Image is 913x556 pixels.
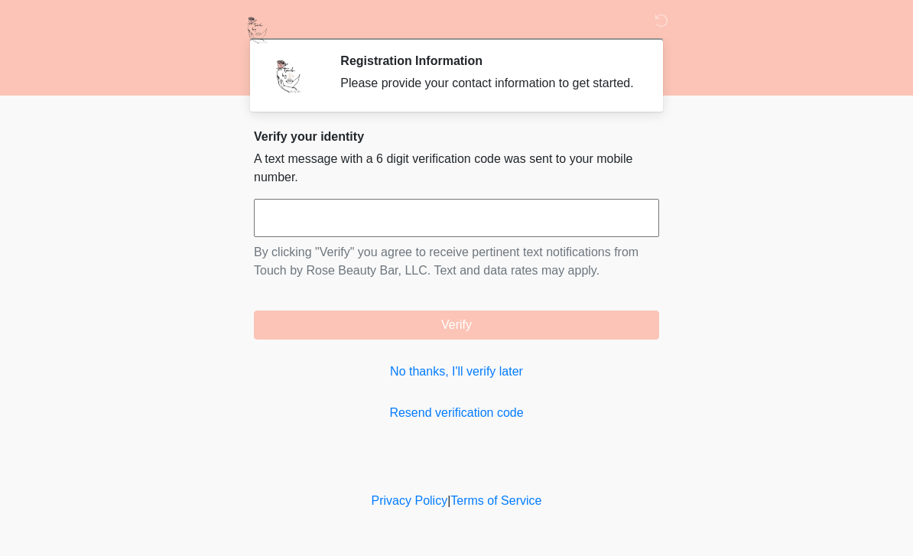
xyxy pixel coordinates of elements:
p: By clicking "Verify" you agree to receive pertinent text notifications from Touch by Rose Beauty ... [254,243,659,280]
img: Touch by Rose Beauty Bar, LLC Logo [239,11,276,49]
button: Verify [254,311,659,340]
div: Please provide your contact information to get started. [340,74,636,93]
h2: Verify your identity [254,129,659,144]
a: | [447,494,450,507]
img: Agent Avatar [265,54,311,99]
a: Privacy Policy [372,494,448,507]
a: Resend verification code [254,404,659,422]
p: A text message with a 6 digit verification code was sent to your mobile number. [254,150,659,187]
h2: Registration Information [340,54,636,68]
a: No thanks, I'll verify later [254,363,659,381]
a: Terms of Service [450,494,541,507]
